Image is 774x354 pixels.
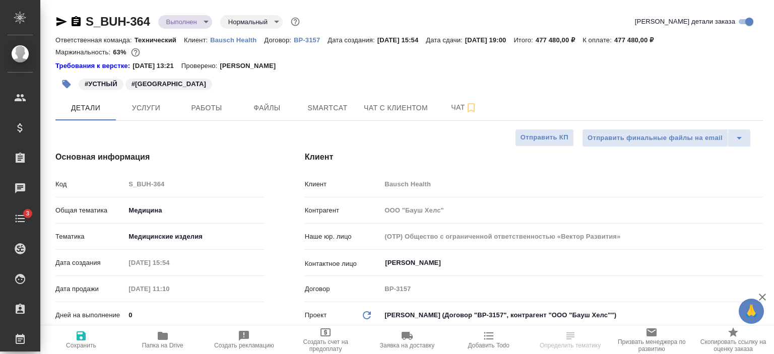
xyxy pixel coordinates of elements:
div: Медицина [125,202,264,219]
button: Скопировать ссылку для ЯМессенджера [55,16,68,28]
span: Услуги [122,102,170,114]
p: [DATE] 13:21 [133,61,181,71]
p: Bausch Health [210,36,264,44]
span: УСТНЫЙ [78,79,124,88]
p: [PERSON_NAME] [220,61,283,71]
p: Договор: [264,36,294,44]
p: Проект [305,310,327,320]
button: Выполнен [163,18,200,26]
p: Маржинальность: [55,48,113,56]
div: Нажми, чтобы открыть папку с инструкцией [55,61,133,71]
button: Определить тематику [530,326,611,354]
span: [PERSON_NAME] детали заказа [635,17,735,27]
span: 🙏 [743,301,760,322]
h4: Клиент [305,151,763,163]
p: Ответственная команда: [55,36,135,44]
input: Пустое поле [125,177,264,191]
span: Чат [440,101,488,114]
button: Создать счет на предоплату [285,326,366,354]
button: Добавить Todo [448,326,530,354]
span: Отправить КП [521,132,568,144]
p: Тематика [55,232,125,242]
button: 95400.00 RUB; 550.00 EUR; [129,46,142,59]
p: Контрагент [305,205,381,216]
p: Итого: [513,36,535,44]
p: #УСТНЫЙ [85,79,117,89]
p: К оплате: [583,36,614,44]
p: Технический [135,36,184,44]
a: S_BUH-364 [86,15,150,28]
a: ВР-3157 [294,35,328,44]
span: Работы [182,102,231,114]
button: Добавить тэг [55,73,78,95]
input: Пустое поле [125,281,213,296]
input: Пустое поле [125,255,213,270]
p: Проверено: [181,61,220,71]
p: Клиент: [184,36,210,44]
p: 63% [113,48,128,56]
button: Заявка на доставку [366,326,448,354]
p: #[GEOGRAPHIC_DATA] [132,79,206,89]
div: split button [582,129,751,147]
span: Папка на Drive [142,342,183,349]
div: Выполнен [158,15,212,29]
p: 477 480,00 ₽ [614,36,661,44]
span: Призвать менеджера по развитию [617,338,686,352]
span: Файлы [243,102,291,114]
p: Дата сдачи: [426,36,465,44]
input: Пустое поле [381,281,763,296]
div: Медицинские изделия [125,228,264,245]
p: Договор [305,284,381,294]
p: Дата создания [55,258,125,268]
span: Smartcat [303,102,352,114]
button: Отправить финальные файлы на email [582,129,728,147]
span: Определить тематику [540,342,601,349]
p: 477 480,00 ₽ [536,36,583,44]
p: Клиент [305,179,381,189]
p: Код [55,179,125,189]
span: Заявка на доставку [380,342,434,349]
span: Сохранить [66,342,96,349]
span: Отправить финальные файлы на email [588,132,723,144]
p: Дней на выполнение [55,310,125,320]
span: Скопировать ссылку на оценку заказа [698,338,768,352]
span: Чат с клиентом [364,102,428,114]
a: 3 [3,206,38,231]
a: Требования к верстке: [55,61,133,71]
p: Дата создания: [328,36,377,44]
svg: Подписаться [465,102,477,114]
button: Отправить КП [515,129,574,147]
p: Дата продажи [55,284,125,294]
span: Германия [124,79,213,88]
span: Добавить Todo [468,342,509,349]
button: Скопировать ссылку [70,16,82,28]
div: Выполнен [220,15,283,29]
a: Bausch Health [210,35,264,44]
input: ✎ Введи что-нибудь [125,308,264,322]
input: Пустое поле [381,177,763,191]
button: 🙏 [739,299,764,324]
span: Детали [61,102,110,114]
button: Папка на Drive [122,326,204,354]
button: Open [757,262,759,264]
p: ВР-3157 [294,36,328,44]
p: Наше юр. лицо [305,232,381,242]
input: Пустое поле [381,203,763,218]
div: [PERSON_NAME] (Договор "ВР-3157", контрагент "ООО "Бауш Хелс"") [381,307,763,324]
p: [DATE] 19:00 [465,36,514,44]
button: Призвать менеджера по развитию [611,326,692,354]
p: Общая тематика [55,205,125,216]
input: Пустое поле [381,229,763,244]
h4: Основная информация [55,151,265,163]
button: Доп статусы указывают на важность/срочность заказа [289,15,302,28]
button: Создать рекламацию [204,326,285,354]
span: Создать счет на предоплату [291,338,360,352]
span: Создать рекламацию [214,342,274,349]
button: Скопировать ссылку на оценку заказа [692,326,774,354]
p: Контактное лицо [305,259,381,269]
button: Нормальный [225,18,271,26]
p: [DATE] 15:54 [377,36,426,44]
span: 3 [20,208,35,219]
button: Сохранить [40,326,122,354]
